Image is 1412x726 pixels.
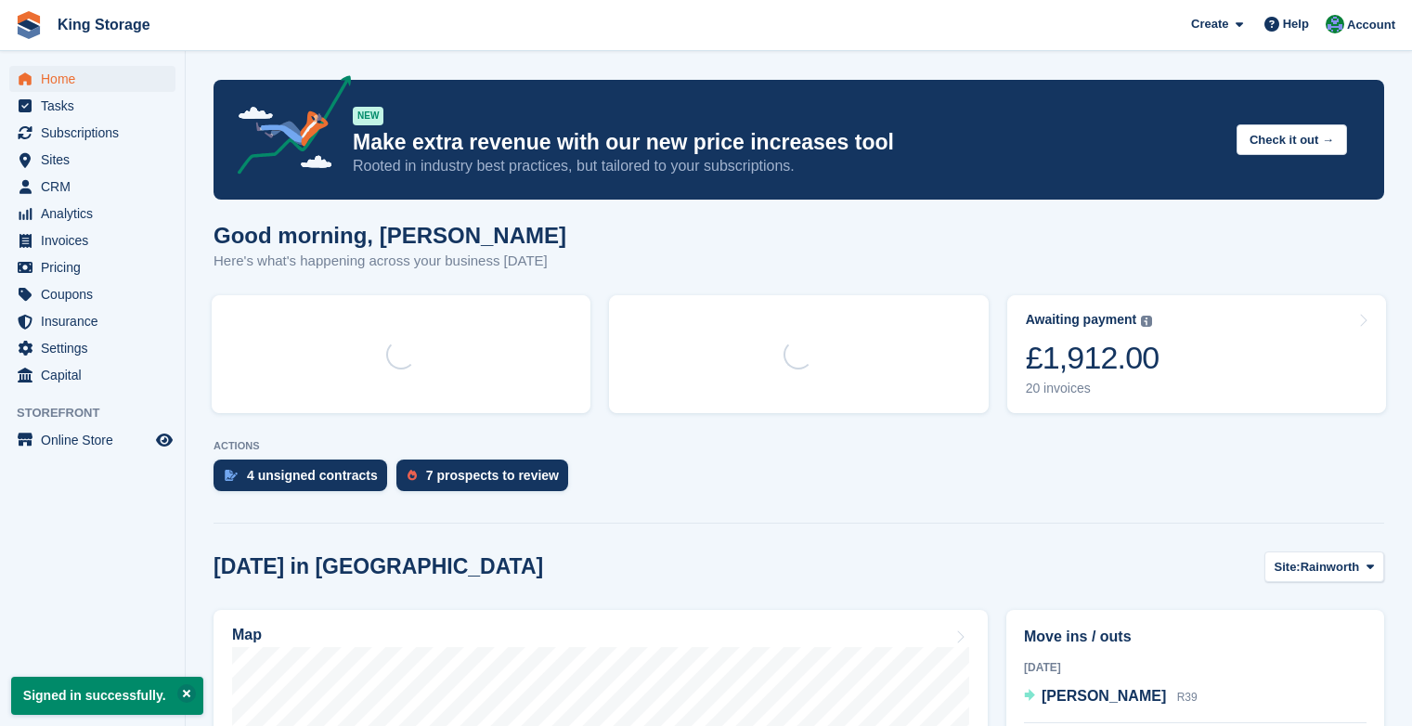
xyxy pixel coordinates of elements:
span: Capital [41,362,152,388]
a: 4 unsigned contracts [214,460,396,500]
div: 4 unsigned contracts [247,468,378,483]
div: Awaiting payment [1026,312,1137,328]
h2: Map [232,627,262,643]
span: Tasks [41,93,152,119]
span: Site: [1275,558,1301,577]
a: [PERSON_NAME] R39 [1024,685,1198,709]
h2: Move ins / outs [1024,626,1367,648]
img: icon-info-grey-7440780725fd019a000dd9b08b2336e03edf1995a4989e88bcd33f0948082b44.svg [1141,316,1152,327]
span: Rainworth [1301,558,1360,577]
div: NEW [353,107,383,125]
span: Coupons [41,281,152,307]
p: ACTIONS [214,440,1384,452]
span: Storefront [17,404,185,422]
button: Site: Rainworth [1264,551,1384,582]
a: menu [9,308,175,334]
a: King Storage [50,9,158,40]
img: price-adjustments-announcement-icon-8257ccfd72463d97f412b2fc003d46551f7dbcb40ab6d574587a9cd5c0d94... [222,75,352,181]
p: Here's what's happening across your business [DATE] [214,251,566,272]
span: Analytics [41,201,152,227]
span: Create [1191,15,1228,33]
p: Make extra revenue with our new price increases tool [353,129,1222,156]
span: Home [41,66,152,92]
a: menu [9,427,175,453]
button: Check it out → [1237,124,1347,155]
span: [PERSON_NAME] [1042,688,1166,704]
span: Invoices [41,227,152,253]
h1: Good morning, [PERSON_NAME] [214,223,566,248]
div: 7 prospects to review [426,468,559,483]
span: CRM [41,174,152,200]
img: contract_signature_icon-13c848040528278c33f63329250d36e43548de30e8caae1d1a13099fd9432cc5.svg [225,470,238,481]
span: Account [1347,16,1395,34]
a: menu [9,254,175,280]
img: stora-icon-8386f47178a22dfd0bd8f6a31ec36ba5ce8667c1dd55bd0f319d3a0aa187defe.svg [15,11,43,39]
a: menu [9,120,175,146]
div: £1,912.00 [1026,339,1159,377]
span: Insurance [41,308,152,334]
span: Subscriptions [41,120,152,146]
a: Awaiting payment £1,912.00 20 invoices [1007,295,1386,413]
p: Signed in successfully. [11,677,203,715]
span: Help [1283,15,1309,33]
a: menu [9,281,175,307]
a: Preview store [153,429,175,451]
a: menu [9,174,175,200]
span: Online Store [41,427,152,453]
a: menu [9,335,175,361]
a: menu [9,93,175,119]
a: menu [9,362,175,388]
h2: [DATE] in [GEOGRAPHIC_DATA] [214,554,543,579]
a: menu [9,227,175,253]
img: prospect-51fa495bee0391a8d652442698ab0144808aea92771e9ea1ae160a38d050c398.svg [408,470,417,481]
a: menu [9,147,175,173]
div: [DATE] [1024,659,1367,676]
img: John King [1326,15,1344,33]
span: R39 [1177,691,1198,704]
span: Sites [41,147,152,173]
p: Rooted in industry best practices, but tailored to your subscriptions. [353,156,1222,176]
a: 7 prospects to review [396,460,577,500]
div: 20 invoices [1026,381,1159,396]
span: Settings [41,335,152,361]
a: menu [9,66,175,92]
a: menu [9,201,175,227]
span: Pricing [41,254,152,280]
